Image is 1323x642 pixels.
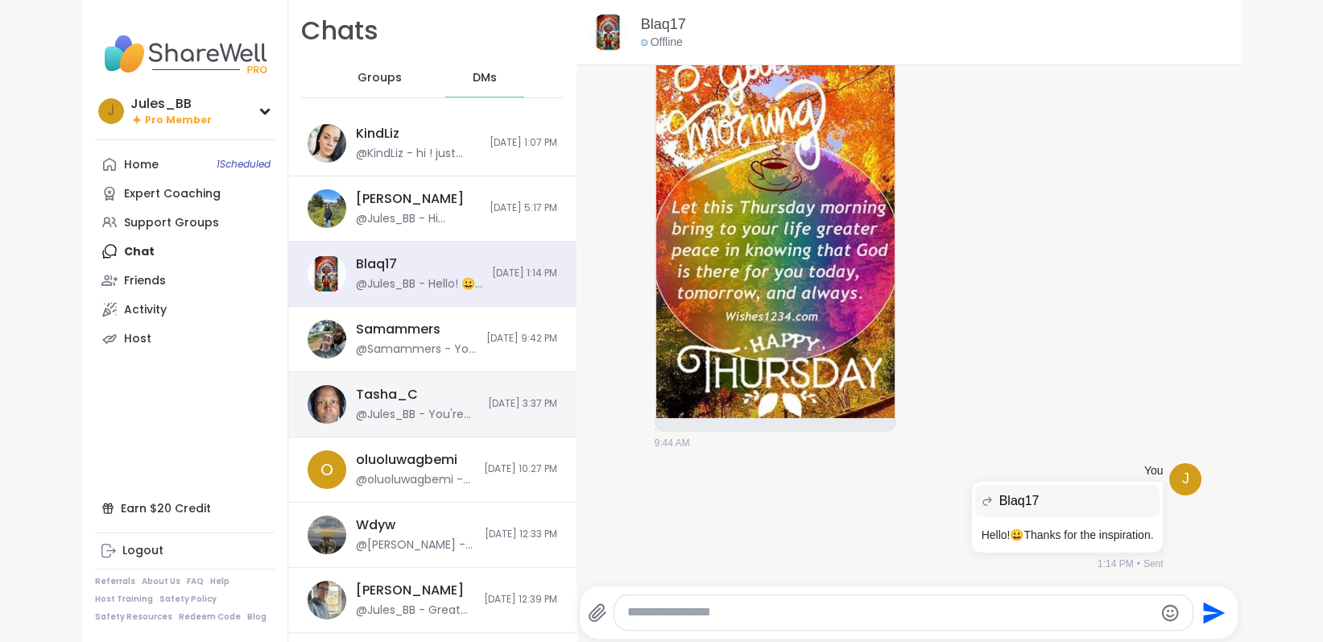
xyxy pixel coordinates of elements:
[124,302,167,318] div: Activity
[1098,557,1134,571] span: 1:14 PM
[217,158,271,171] span: 1 Scheduled
[488,397,557,411] span: [DATE] 3:37 PM
[95,494,275,523] div: Earn $20 Credit
[142,576,180,587] a: About Us
[107,101,114,122] span: J
[484,462,557,476] span: [DATE] 10:27 PM
[641,14,686,35] a: Blaq17
[484,593,557,607] span: [DATE] 12:39 PM
[356,537,475,553] div: @[PERSON_NAME] - a pleasure meeting you as well. I look forward to next time
[356,603,474,619] div: @Jules_BB - Great meeting you as well. Thank you for the follow-up and guidance. I look forward t...
[627,604,1153,621] textarea: Type your message
[124,215,219,231] div: Support Groups
[1010,528,1023,541] span: 😀
[655,436,690,450] span: 9:44 AM
[485,528,557,541] span: [DATE] 12:33 PM
[490,136,557,150] span: [DATE] 1:07 PM
[95,611,172,623] a: Safety Resources
[308,255,346,293] img: https://sharewell-space-live.sfo3.digitaloceanspaces.com/user-generated/312586e6-6522-4907-bc77-0...
[308,320,346,358] img: https://sharewell-space-live.sfo3.digitaloceanspaces.com/user-generated/de98da7a-a771-40b2-9541-5...
[356,125,399,143] div: KindLiz
[95,536,275,565] a: Logout
[356,407,478,423] div: @Jules_BB - You're welcome. I agree. It can be confusing as well, advice vs speaking to your expe...
[179,611,241,623] a: Redeem Code
[308,189,346,228] img: https://sharewell-space-live.sfo3.digitaloceanspaces.com/user-generated/9dc02fcc-4927-4523-ae05-4...
[356,342,477,358] div: @Samammers - You too!! Thank you right back at ya. I was happy to hear you have a way to report h...
[124,186,221,202] div: Expert Coaching
[95,150,275,179] a: Home1Scheduled
[656,35,895,418] img: image.png
[95,179,275,208] a: Expert Coaching
[1137,557,1140,571] span: •
[356,582,464,599] div: [PERSON_NAME]
[95,576,135,587] a: Referrals
[356,516,395,534] div: Wdyw
[95,208,275,237] a: Support Groups
[356,276,482,292] div: @Jules_BB - Hello! 😀 Thanks for the inspiration.
[308,385,346,424] img: https://sharewell-space-live.sfo3.digitaloceanspaces.com/user-generated/6580a275-4c8e-40a8-9995-1...
[1182,468,1189,490] span: J
[486,332,557,346] span: [DATE] 9:42 PM
[473,70,497,86] span: DMs
[95,26,275,82] img: ShareWell Nav Logo
[130,95,212,113] div: Jules_BB
[95,594,153,605] a: Host Training
[122,543,163,559] div: Logout
[95,266,275,295] a: Friends
[124,157,159,173] div: Home
[187,576,204,587] a: FAQ
[356,472,474,488] div: @oluoluwagbemi - I'm not sure. do you know [PERSON_NAME]?
[589,13,628,52] img: https://sharewell-space-live.sfo3.digitaloceanspaces.com/user-generated/312586e6-6522-4907-bc77-0...
[356,255,397,273] div: Blaq17
[308,124,346,163] img: https://sharewell-space-live.sfo3.digitaloceanspaces.com/user-generated/3356d2f7-6bfe-4c13-af21-c...
[1143,557,1164,571] span: Sent
[356,321,440,338] div: Samammers
[1193,594,1230,631] button: Send
[95,295,275,324] a: Activity
[247,611,267,623] a: Blog
[301,13,378,49] h1: Chats
[95,324,275,353] a: Host
[490,201,557,215] span: [DATE] 5:17 PM
[210,576,229,587] a: Help
[308,516,346,554] img: https://sharewell-space-live.sfo3.digitaloceanspaces.com/user-generated/d03db1ab-9dd7-40a8-afb6-8...
[308,581,346,619] img: https://sharewell-space-live.sfo3.digitaloceanspaces.com/user-generated/295736bf-de84-431c-a0e0-a...
[492,267,557,280] span: [DATE] 1:14 PM
[641,35,683,51] div: Offline
[356,451,457,469] div: oluoluwagbemi
[1144,463,1164,479] h4: You
[320,458,333,482] span: o
[124,331,151,347] div: Host
[145,114,212,127] span: Pro Member
[356,146,480,162] div: @KindLiz - hi ! just checking on u, hoping ur doing super well and the store is making progress.
[999,491,1040,511] span: Blaq17
[356,386,418,404] div: Tasha_C
[358,70,402,86] span: Groups
[982,527,1154,543] p: Hello! Thanks for the inspiration.
[124,273,166,289] div: Friends
[356,190,464,208] div: [PERSON_NAME]
[159,594,217,605] a: Safety Policy
[356,211,480,227] div: @Jules_BB - Hi [PERSON_NAME], Thank you so much for reaching out to express your sentiment. I app...
[1160,603,1180,623] button: Emoji picker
